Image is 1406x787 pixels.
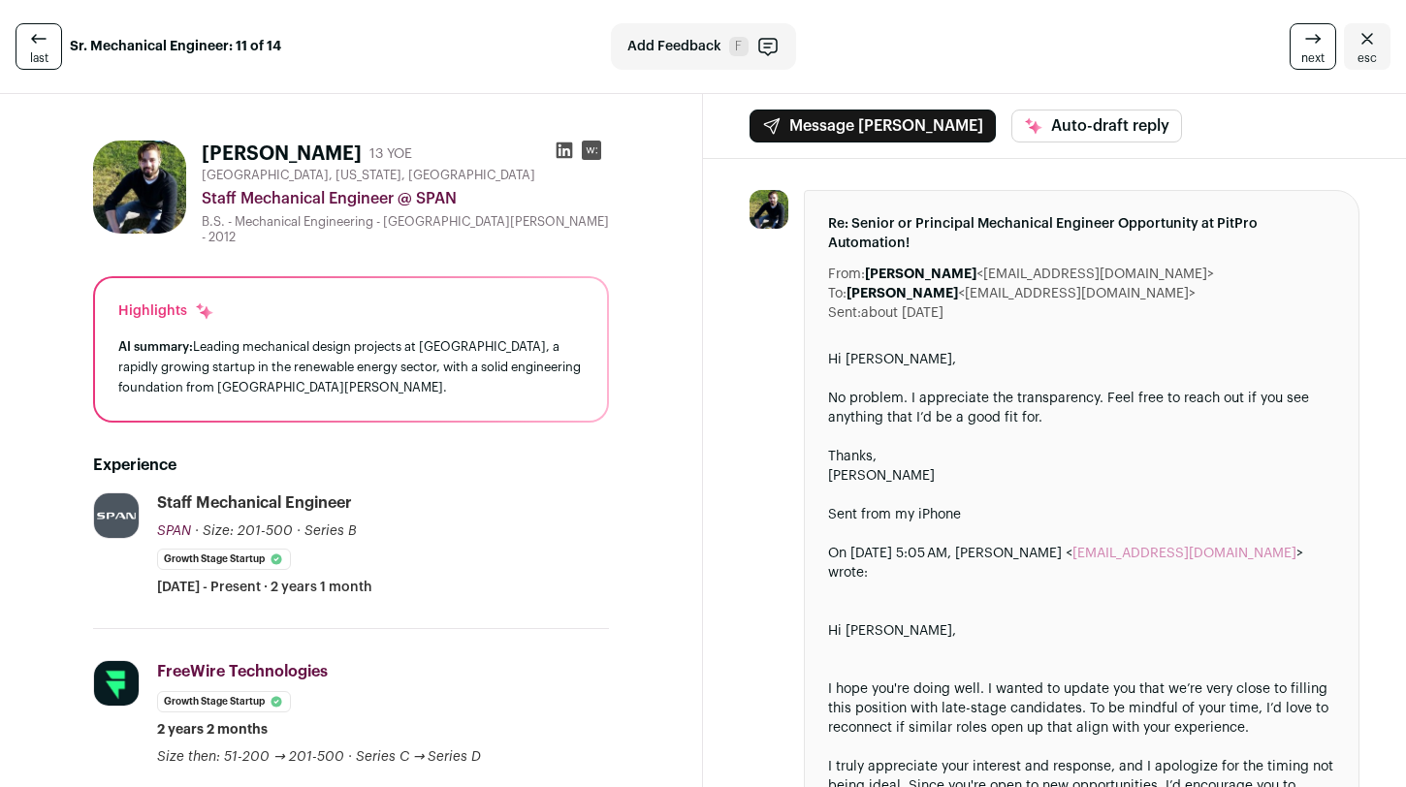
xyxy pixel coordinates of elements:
b: [PERSON_NAME] [865,268,976,281]
span: next [1301,50,1325,66]
div: Staff Mechanical Engineer @ SPAN [202,187,609,210]
button: Auto-draft reply [1011,110,1182,142]
span: AI summary: [118,340,193,353]
button: Message [PERSON_NAME] [750,110,996,142]
blockquote: On [DATE] 5:05 AM, [PERSON_NAME] < > wrote: [828,544,1335,602]
a: Close [1344,23,1390,70]
li: Growth Stage Startup [157,549,291,570]
div: Highlights [118,301,214,321]
span: · Size: 201-500 [195,524,293,538]
span: [DATE] - Present · 2 years 1 month [157,578,372,597]
img: cbec191a05250fbd28193d05636ef97e13b12c6614719397ba8b91f2a164bb59.jpg [94,661,139,706]
a: next [1290,23,1336,70]
span: Series B [304,524,357,538]
span: Add Feedback [627,37,721,56]
div: Sent from my iPhone [828,505,1335,524]
span: [GEOGRAPHIC_DATA], [US_STATE], [GEOGRAPHIC_DATA] [202,168,535,183]
span: FreeWire Technologies [157,664,328,679]
li: Growth Stage Startup [157,691,291,712]
a: [EMAIL_ADDRESS][DOMAIN_NAME] [1072,547,1296,560]
h2: Experience [93,454,609,477]
span: Series C → Series D [356,750,482,764]
span: Size then: 51-200 → 201-500 [157,750,344,764]
span: F [729,37,749,56]
img: 50e602f2447489d216bc92aa33c7ff80ab12a97bf82670e80bc01f5efccfe54f [750,190,788,229]
span: esc [1358,50,1377,66]
span: SPAN [157,524,191,538]
div: B.S. - Mechanical Engineering - [GEOGRAPHIC_DATA][PERSON_NAME] - 2012 [202,214,609,245]
div: I hope you're doing well. I wanted to update you that we’re very close to filling this position w... [828,679,1335,738]
dt: To: [828,284,847,303]
dd: <[EMAIL_ADDRESS][DOMAIN_NAME]> [847,284,1196,303]
div: Hi [PERSON_NAME], [828,621,1335,641]
span: 2 years 2 months [157,720,268,740]
div: [PERSON_NAME] [828,466,1335,486]
dd: <[EMAIL_ADDRESS][DOMAIN_NAME]> [865,265,1214,284]
img: 481dd2fd734666153fd5351c216a5d7ac69c72da2755ee7a293c5c41de8c39f5.jpg [94,493,139,538]
button: Add Feedback F [611,23,796,70]
div: Thanks, [828,447,1335,466]
a: last [16,23,62,70]
img: 50e602f2447489d216bc92aa33c7ff80ab12a97bf82670e80bc01f5efccfe54f [93,141,186,234]
dt: Sent: [828,303,861,323]
b: [PERSON_NAME] [847,287,958,300]
div: Leading mechanical design projects at [GEOGRAPHIC_DATA], a rapidly growing startup in the renewab... [118,336,584,397]
div: Staff Mechanical Engineer [157,492,352,514]
h1: [PERSON_NAME] [202,141,362,168]
span: · [297,521,301,541]
span: Re: Senior or Principal Mechanical Engineer Opportunity at PitPro Automation! [828,214,1335,253]
dt: From: [828,265,865,284]
span: · [348,747,352,767]
div: 13 YOE [369,144,412,164]
strong: Sr. Mechanical Engineer: 11 of 14 [70,37,281,56]
dd: about [DATE] [861,303,943,323]
div: No problem. I appreciate the transparency. Feel free to reach out if you see anything that I’d be... [828,389,1335,427]
span: last [30,50,48,66]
